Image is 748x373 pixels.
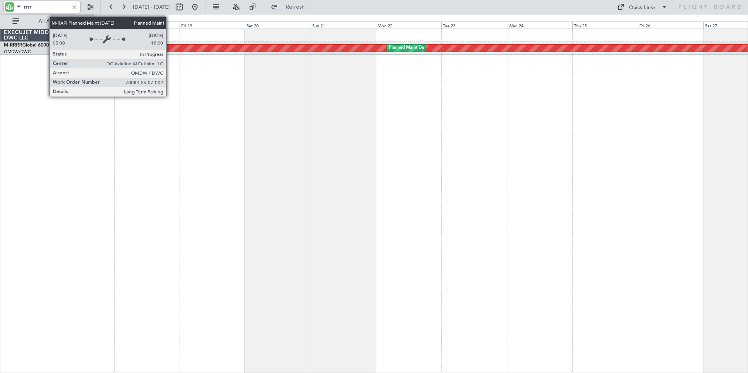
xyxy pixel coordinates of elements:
button: All Aircraft [9,15,85,28]
input: A/C (Reg. or Type) [24,1,69,13]
div: Fri 26 [638,22,703,29]
div: [DATE] [95,16,108,22]
a: OMDW/DWC [4,49,31,55]
div: Mon 22 [376,22,441,29]
span: [DATE] - [DATE] [133,4,170,11]
div: Sun 21 [311,22,376,29]
div: Quick Links [629,4,656,12]
a: M-RRRRGlobal 6000 [4,43,49,48]
span: M-RRRR [4,43,22,48]
button: Quick Links [613,1,671,13]
span: Refresh [279,4,312,10]
div: Thu 25 [572,22,638,29]
div: Sat 20 [245,22,310,29]
div: Thu 18 [114,22,180,29]
button: Refresh [267,1,314,13]
div: Wed 24 [507,22,572,29]
span: All Aircraft [20,19,83,24]
div: Fri 19 [180,22,245,29]
div: Planned Maint Dubai (Al Maktoum Intl) [389,42,466,54]
div: Tue 23 [441,22,507,29]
